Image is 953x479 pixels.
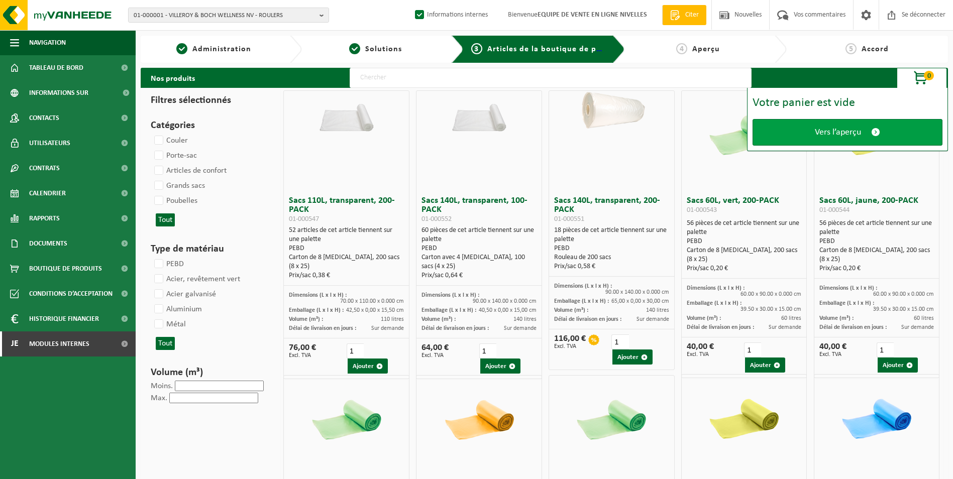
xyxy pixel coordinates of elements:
div: Prix/sac 0,20 € [819,264,934,273]
span: 110 litres [381,316,404,322]
font: 60 pièces de cet article tiennent sur une palette [421,226,534,243]
span: 4 [676,43,687,54]
button: Ajouter [745,357,785,373]
div: Carton de 8 [MEDICAL_DATA], 200 sacs (8 x 25) [687,246,802,264]
img: 01-000553 [569,376,654,461]
span: 90.00 x 140.00 x 0.000 cm [473,298,537,304]
div: PEBD [554,244,669,253]
input: Chercher [350,68,752,88]
span: 40,50 x 0,00 x 15,00 cm [479,307,537,313]
span: Navigation [29,30,66,55]
span: 60.00 x 90.00 x 0.000 cm [740,291,801,297]
span: Volume (m³) : [687,315,721,321]
span: 60 litres [781,315,801,321]
span: Volume (m³) : [554,307,588,313]
span: Sur demande [504,325,537,331]
span: 1 [176,43,187,54]
span: Excl. TVA [819,351,846,357]
button: 0 [897,68,947,88]
font: 116,00 € [554,334,586,343]
strong: EQUIPE DE VENTE EN LIGNE NIVELLES [538,11,647,19]
span: 60.00 x 90.00 x 0.000 cm [873,291,934,297]
span: Sur demande [637,316,669,322]
font: Sacs 60L, jaune, 200-PACK [819,196,918,214]
span: Emballage (L x l x H) : [687,300,742,306]
label: Moins. [151,382,173,390]
label: Articles de confort [152,163,227,178]
font: 56 pièces de cet article tiennent sur une palette [687,219,799,236]
span: 65,00 x 0,00 x 30,00 cm [611,298,669,304]
font: 18 pièces de cet article tiennent sur une palette [554,226,667,243]
div: Prix/sac 0,38 € [289,271,404,280]
span: Emballage (L x l x H) : [554,298,609,304]
font: 40,00 € [819,342,846,351]
div: PEBD [289,244,404,253]
a: 2Solutions [307,43,443,55]
font: Ajouter [617,354,639,361]
button: Tout [156,213,175,226]
img: 01-000548 [304,376,389,461]
img: 01-000547 [304,91,389,134]
button: Tout [156,337,175,350]
span: 2 [349,43,360,54]
span: Délai de livraison en jours : [289,325,356,331]
label: Métal [152,317,186,332]
input: 1 [347,343,364,358]
span: Solutions [365,45,402,53]
div: Carton avec 4 [MEDICAL_DATA], 100 sacs (4 x 25) [421,253,537,271]
label: Acier galvanisé [152,287,216,302]
button: Ajouter [348,358,388,374]
span: 70.00 x 110.00 x 0.000 cm [340,298,404,304]
button: 01-000001 - VILLEROY & BOCH WELLNESS NV - ROULERS [128,8,329,23]
span: Volume (m³) : [421,316,456,322]
h3: Type de matériau [151,242,265,257]
span: 60 litres [914,315,934,321]
label: Couler [152,133,188,148]
span: Boutique de produits [29,256,102,281]
div: PEBD [687,237,802,246]
span: Rapports [29,206,60,231]
span: 140 litres [646,307,669,313]
div: Prix/sac 0,58 € [554,262,669,271]
span: 3 [471,43,482,54]
span: Vers l’aperçu [815,127,861,138]
font: Ajouter [750,362,771,369]
span: 01-000001 - VILLEROY & BOCH WELLNESS NV - ROULERS [134,8,315,23]
font: Sacs 140L, transparent, 200-PACK [554,196,660,223]
font: Bienvenue [508,11,647,19]
span: Dimensions (L x l x H) : [687,285,745,291]
a: Citer [662,5,706,25]
img: 01-000549 [437,376,522,461]
span: Accord [862,45,889,53]
span: 01-000544 [819,206,850,214]
span: 39.50 x 30.00 x 15.00 cm [873,306,934,312]
img: 01-000552 [437,91,522,134]
font: Sacs 140L, transparent, 100-PACK [421,196,527,223]
span: Excl. TVA [421,352,449,358]
span: Articles de la boutique de produits [487,45,624,53]
span: 42,50 x 0,00 x 15,50 cm [346,307,404,313]
label: Informations internes [413,8,488,23]
span: 0 [924,71,934,80]
span: Volume (m³) : [289,316,323,322]
span: 39.50 x 30.00 x 15.00 cm [740,306,801,312]
span: Délai de livraison en jours : [554,316,621,322]
button: Ajouter [612,349,653,365]
font: Sacs 60L, vert, 200-PACK [687,196,779,214]
span: Je [10,331,19,356]
img: 01-000543 [701,91,787,176]
label: Poubelles [152,193,197,208]
span: Sur demande [901,324,934,330]
label: Acier, revêtement vert [152,272,240,287]
span: Aperçu [692,45,720,53]
input: 1 [877,342,894,357]
span: Volume (m³) : [819,315,854,321]
div: Rouleau de 200 sacs [554,253,669,262]
img: 01-000551 [569,91,654,134]
span: Dimensions (L x l x H) : [554,283,612,289]
font: Ajouter [353,363,374,370]
span: 90.00 x 140.00 x 0.000 cm [605,289,669,295]
div: Prix/sac 0,20 € [687,264,802,273]
span: Excl. TVA [289,352,316,358]
label: Max. [151,394,167,402]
